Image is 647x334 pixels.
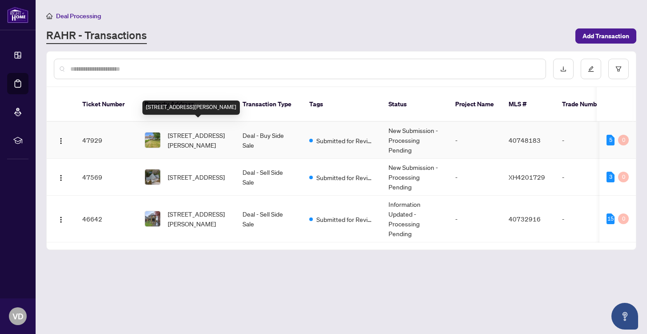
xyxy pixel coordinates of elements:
[448,87,501,122] th: Project Name
[618,135,629,145] div: 0
[168,209,228,229] span: [STREET_ADDRESS][PERSON_NAME]
[316,214,374,224] span: Submitted for Review
[607,172,615,182] div: 3
[145,169,160,185] img: thumbnail-img
[618,213,629,224] div: 0
[615,66,622,72] span: filter
[75,196,137,242] td: 46642
[607,135,615,145] div: 5
[316,136,374,145] span: Submitted for Review
[54,212,68,226] button: Logo
[235,122,302,159] td: Deal - Buy Side Sale
[575,28,636,44] button: Add Transaction
[582,29,629,43] span: Add Transaction
[381,159,448,196] td: New Submission - Processing Pending
[509,136,541,144] span: 40748183
[75,87,137,122] th: Ticket Number
[302,87,381,122] th: Tags
[145,133,160,148] img: thumbnail-img
[54,133,68,147] button: Logo
[46,13,53,19] span: home
[501,87,555,122] th: MLS #
[448,196,501,242] td: -
[137,87,235,122] th: Property Address
[448,159,501,196] td: -
[145,211,160,226] img: thumbnail-img
[316,173,374,182] span: Submitted for Review
[235,159,302,196] td: Deal - Sell Side Sale
[611,303,638,330] button: Open asap
[7,7,28,23] img: logo
[57,216,65,223] img: Logo
[588,66,594,72] span: edit
[235,196,302,242] td: Deal - Sell Side Sale
[618,172,629,182] div: 0
[555,87,617,122] th: Trade Number
[553,59,574,79] button: download
[56,12,101,20] span: Deal Processing
[168,130,228,150] span: [STREET_ADDRESS][PERSON_NAME]
[57,137,65,145] img: Logo
[75,159,137,196] td: 47569
[46,28,147,44] a: RAHR - Transactions
[168,172,225,182] span: [STREET_ADDRESS]
[381,196,448,242] td: Information Updated - Processing Pending
[555,196,617,242] td: -
[607,213,615,224] div: 15
[555,122,617,159] td: -
[608,59,629,79] button: filter
[555,159,617,196] td: -
[75,122,137,159] td: 47929
[235,87,302,122] th: Transaction Type
[57,174,65,181] img: Logo
[381,87,448,122] th: Status
[12,310,24,322] span: VD
[448,122,501,159] td: -
[381,122,448,159] td: New Submission - Processing Pending
[509,215,541,223] span: 40732916
[581,59,601,79] button: edit
[54,170,68,184] button: Logo
[142,101,240,115] div: [STREET_ADDRESS][PERSON_NAME]
[560,66,566,72] span: download
[509,173,545,181] span: XH4201729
